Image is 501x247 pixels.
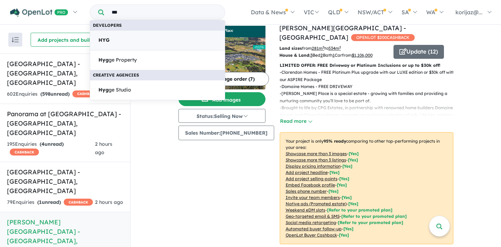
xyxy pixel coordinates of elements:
a: Hygge Property [90,50,225,70]
b: Developers [93,23,122,28]
button: Add projects and builders [31,33,107,47]
div: 195 Enquir ies [7,140,95,157]
p: - Domaine Homes - FREE DRIVEWAY [280,83,459,90]
u: $ 1,106,000 [352,53,373,58]
u: Invite your team members [286,195,340,200]
div: 79 Enquir ies [7,198,93,207]
span: CASHBACK [64,199,93,206]
strong: ( unread) [37,199,61,205]
u: Social media retargeting [286,220,336,225]
b: 95 % ready [324,138,346,144]
b: Land sizes [279,46,302,51]
sup: 2 [323,45,324,49]
u: Add project headline [286,170,328,175]
u: 281 m [312,46,324,51]
h5: [GEOGRAPHIC_DATA] - [GEOGRAPHIC_DATA] , [GEOGRAPHIC_DATA] [7,59,123,87]
u: Geo-targeted email & SMS [286,214,340,219]
p: from [279,45,388,52]
h5: [GEOGRAPHIC_DATA] - [GEOGRAPHIC_DATA] , [GEOGRAPHIC_DATA] [7,167,123,196]
u: Weekend eDM slots [286,207,325,213]
strong: Hyg [98,87,109,93]
a: HYG [90,30,225,50]
img: sort.svg [12,37,19,42]
u: 1 [333,53,335,58]
span: [Yes] [343,226,353,231]
strong: ( unread) [40,141,64,147]
span: 2 hours ago [95,141,112,156]
input: Try estate name, suburb, builder or developer [105,5,223,20]
h5: Panorama at [GEOGRAPHIC_DATA] - [GEOGRAPHIC_DATA] , [GEOGRAPHIC_DATA] [7,109,123,137]
span: 4 [41,141,45,147]
b: House & Land: [279,53,310,58]
span: [Yes] [348,201,358,206]
span: [ Yes ] [349,151,359,156]
p: Bed Bath Car from [279,52,388,59]
u: Embed Facebook profile [286,182,335,188]
span: [Refer to your promoted plan] [341,214,407,219]
span: CASHBACK [10,149,39,156]
button: Sales Number:[PHONE_NUMBER] [178,126,274,140]
span: 598 [42,91,50,97]
b: Creative Agencies [93,72,139,78]
sup: 2 [339,45,341,49]
span: [ Yes ] [329,170,340,175]
u: Sales phone number [286,189,327,194]
u: Showcase more than 3 listings [286,157,346,162]
span: [ Yes ] [348,157,358,162]
span: CASHBACK [72,90,102,97]
span: [Yes] [339,232,349,238]
span: [Refer to your promoted plan] [338,220,403,225]
span: to [324,46,341,51]
span: OPENLOT $ 200 CASHBACK [351,34,415,41]
u: Add project selling-points [286,176,337,181]
p: LIMITED OFFER: FREE Driveway or Platinum Inclusions or up to $30k off! [280,62,453,69]
span: [ Yes ] [337,182,347,188]
span: ge Property [98,56,137,64]
p: Your project is only comparing to other top-performing projects in your area: - - - - - - - - - -... [280,132,453,244]
u: 3 [310,53,312,58]
button: Status:Selling Now [178,109,265,123]
p: - [PERSON_NAME] Place is a special estate - growing with families and providing a nurturing commu... [280,90,459,104]
p: - Brought to life by CPG Estates, in partnership with renowned home builders Domaine Homes and Cl... [280,104,459,126]
button: Update (12) [393,45,444,59]
u: OpenLot Buyer Cashback [286,232,337,238]
strong: HYG [98,37,110,43]
a: Hygge Studio [90,80,225,100]
span: ge Studio [98,86,131,94]
span: 1 [39,199,42,205]
span: korijaz@... [455,9,483,16]
u: Native ads (Promoted estate) [286,201,347,206]
span: [ Yes ] [339,176,349,181]
button: Read more [280,117,312,125]
u: Automated buyer follow-up [286,226,342,231]
span: 2 hours ago [95,199,123,205]
button: Image order (7) [202,72,269,86]
u: Display pricing information [286,164,341,169]
u: Showcase more than 3 images [286,151,347,156]
span: [ Yes ] [342,195,352,200]
span: [ Yes ] [328,189,339,194]
p: - Clarendon Homes - FREE Platinum Plus upgrade with our LUXE edition or $30k off with our ASPIRE ... [280,69,459,83]
img: Openlot PRO Logo White [10,8,68,17]
u: 534 m [328,46,341,51]
u: 2 [320,53,323,58]
span: [ Yes ] [342,164,352,169]
strong: Hyg [98,57,109,63]
strong: ( unread) [40,91,70,97]
div: 602 Enquir ies [7,90,102,98]
span: [Refer to your promoted plan] [327,207,392,213]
